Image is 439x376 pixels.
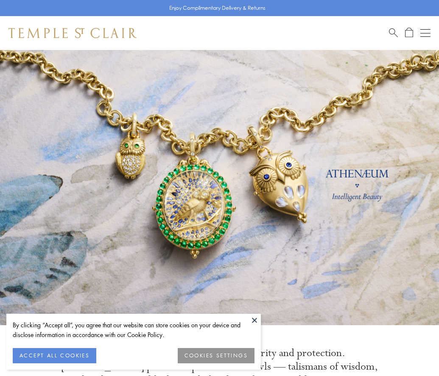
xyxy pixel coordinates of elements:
[178,348,254,363] button: COOKIES SETTINGS
[13,320,254,340] div: By clicking “Accept all”, you agree that our website can store cookies on your device and disclos...
[169,4,266,12] p: Enjoy Complimentary Delivery & Returns
[8,28,137,38] img: Temple St. Clair
[405,28,413,38] a: Open Shopping Bag
[389,28,398,38] a: Search
[420,28,431,38] button: Open navigation
[13,348,96,363] button: ACCEPT ALL COOKIES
